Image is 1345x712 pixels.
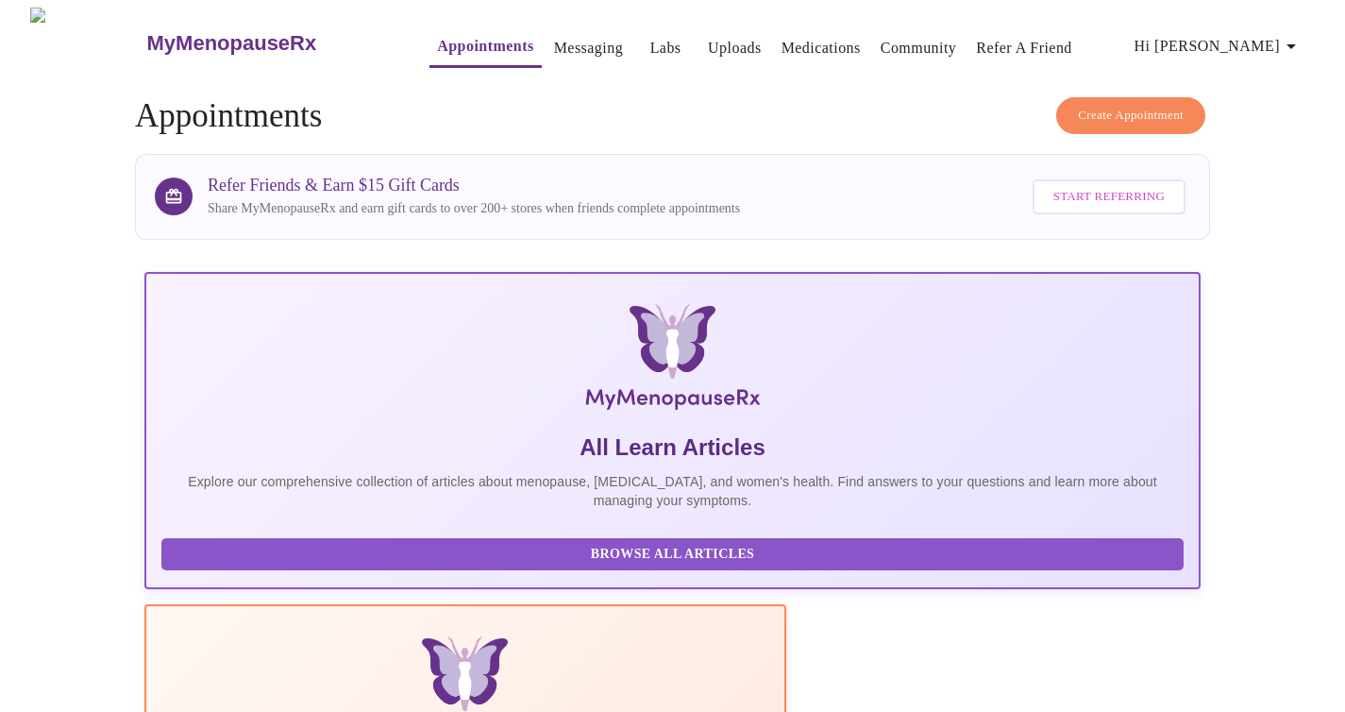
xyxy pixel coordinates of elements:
[635,29,696,67] button: Labs
[1127,27,1310,65] button: Hi [PERSON_NAME]
[437,33,533,59] a: Appointments
[161,538,1184,571] button: Browse All Articles
[1033,179,1185,214] button: Start Referring
[180,543,1165,567] span: Browse All Articles
[161,545,1188,561] a: Browse All Articles
[147,31,317,56] h3: MyMenopauseRx
[320,304,1025,417] img: MyMenopauseRx Logo
[1028,170,1190,224] a: Start Referring
[1135,33,1303,59] span: Hi [PERSON_NAME]
[208,199,740,218] p: Share MyMenopauseRx and earn gift cards to over 200+ stores when friends complete appointments
[881,35,957,61] a: Community
[774,29,868,67] button: Medications
[208,176,740,195] h3: Refer Friends & Earn $15 Gift Cards
[30,8,144,78] img: MyMenopauseRx Logo
[1078,105,1184,127] span: Create Appointment
[161,472,1184,510] p: Explore our comprehensive collection of articles about menopause, [MEDICAL_DATA], and women's hea...
[782,35,861,61] a: Medications
[554,35,623,61] a: Messaging
[144,10,392,76] a: MyMenopauseRx
[429,27,541,68] button: Appointments
[161,432,1184,463] h5: All Learn Articles
[1056,97,1205,134] button: Create Appointment
[650,35,681,61] a: Labs
[873,29,965,67] button: Community
[700,29,769,67] button: Uploads
[968,29,1080,67] button: Refer a Friend
[135,97,1210,135] h4: Appointments
[1053,186,1165,208] span: Start Referring
[976,35,1072,61] a: Refer a Friend
[708,35,762,61] a: Uploads
[546,29,630,67] button: Messaging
